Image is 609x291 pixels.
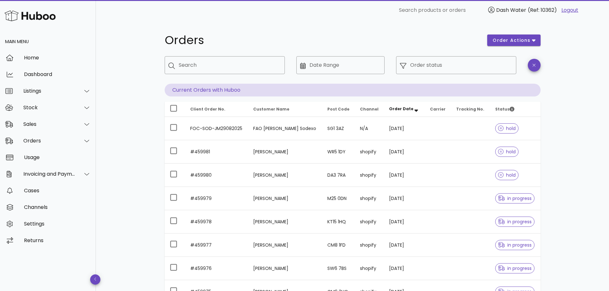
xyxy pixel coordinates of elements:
th: Status [490,102,541,117]
td: [PERSON_NAME] [248,210,322,234]
td: M25 0DN [322,187,355,210]
td: shopify [355,210,384,234]
h1: Orders [165,34,480,46]
div: Settings [24,221,91,227]
th: Carrier [425,102,451,117]
div: Sales [23,121,75,127]
td: [DATE] [384,140,425,164]
span: in progress [498,219,532,224]
td: shopify [355,257,384,280]
td: shopify [355,234,384,257]
td: [PERSON_NAME] [248,164,322,187]
div: Dashboard [24,71,91,77]
td: [PERSON_NAME] [248,187,322,210]
div: Returns [24,237,91,243]
span: Channel [360,106,379,112]
th: Post Code [322,102,355,117]
td: N/A [355,117,384,140]
span: hold [498,149,516,154]
td: SW6 7BS [322,257,355,280]
span: in progress [498,266,532,271]
td: [DATE] [384,234,425,257]
th: Order Date: Sorted descending. Activate to remove sorting. [384,102,425,117]
td: #459981 [185,140,248,164]
td: [PERSON_NAME] [248,140,322,164]
div: Listings [23,88,75,94]
td: [PERSON_NAME] [248,257,322,280]
td: SG1 3AZ [322,117,355,140]
td: shopify [355,164,384,187]
div: Usage [24,154,91,160]
th: Customer Name [248,102,322,117]
td: [PERSON_NAME] [248,234,322,257]
td: KT15 1HQ [322,210,355,234]
td: [DATE] [384,117,425,140]
td: #459979 [185,187,248,210]
span: Status [495,106,514,112]
td: #459978 [185,210,248,234]
td: [DATE] [384,187,425,210]
td: CM8 1FD [322,234,355,257]
span: Dash Water [496,6,526,14]
span: Customer Name [253,106,289,112]
span: Post Code [327,106,349,112]
span: order actions [492,37,531,44]
p: Current Orders with Huboo [165,84,541,96]
th: Tracking No. [451,102,490,117]
td: #459980 [185,164,248,187]
span: Order Date [389,106,413,111]
th: Channel [355,102,384,117]
td: #459977 [185,234,248,257]
td: shopify [355,140,384,164]
div: Channels [24,204,91,210]
td: FOC-SOD-JM29082025 [185,117,248,140]
td: #459976 [185,257,248,280]
td: DA3 7RA [322,164,355,187]
td: shopify [355,187,384,210]
span: Carrier [430,106,446,112]
div: Cases [24,188,91,194]
span: in progress [498,196,532,201]
span: (Ref: 10362) [528,6,557,14]
span: Tracking No. [456,106,484,112]
img: Huboo Logo [4,9,56,23]
td: [DATE] [384,257,425,280]
div: Stock [23,104,75,111]
div: Home [24,55,91,61]
span: hold [498,126,516,131]
td: WR5 1DY [322,140,355,164]
th: Client Order No. [185,102,248,117]
div: Invoicing and Payments [23,171,75,177]
a: Logout [561,6,578,14]
td: [DATE] [384,164,425,187]
span: in progress [498,243,532,247]
span: hold [498,173,516,177]
span: Client Order No. [190,106,225,112]
div: Orders [23,138,75,144]
button: order actions [487,34,540,46]
td: [DATE] [384,210,425,234]
td: FAO [PERSON_NAME] Sodexo [248,117,322,140]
